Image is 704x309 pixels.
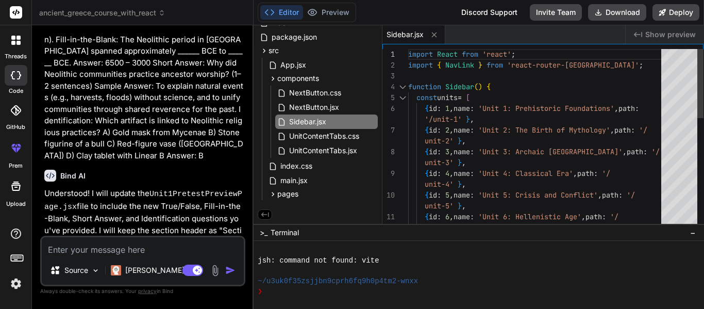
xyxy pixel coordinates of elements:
[645,29,696,40] span: Show preview
[271,227,299,238] span: Terminal
[396,82,409,92] div: Click to collapse the range.
[437,212,441,221] span: :
[462,223,466,232] span: ,
[449,147,454,156] span: ,
[437,169,441,178] span: :
[260,5,303,20] button: Editor
[425,115,462,124] span: '/unit-1'
[454,125,470,135] span: name
[470,190,474,200] span: :
[279,174,309,187] span: main.jsx
[454,212,470,221] span: name
[437,147,441,156] span: :
[382,212,395,222] div: 11
[303,5,354,20] button: Preview
[627,190,635,200] span: '/
[445,169,449,178] span: 4
[454,169,470,178] span: name
[458,223,462,232] span: }
[64,265,88,275] p: Source
[277,189,298,199] span: pages
[382,71,395,82] div: 3
[478,212,581,221] span: 'Unit 6: Hellenistic Age'
[478,82,482,91] span: )
[507,60,639,70] span: 'react-router-[GEOGRAPHIC_DATA]'
[425,190,429,200] span: {
[382,190,395,201] div: 10
[429,147,437,156] span: id
[462,158,466,167] span: ,
[631,125,635,135] span: :
[639,125,647,135] span: '/
[6,123,25,132] label: GitHub
[449,190,454,200] span: ,
[449,125,454,135] span: ,
[652,4,699,21] button: Deploy
[271,31,318,43] span: package.json
[454,147,470,156] span: name
[408,82,441,91] span: function
[487,82,491,91] span: {
[458,93,462,102] span: =
[639,60,643,70] span: ;
[482,50,511,59] span: 'react'
[458,201,462,210] span: }
[288,116,327,128] span: Sidebar.jsx
[429,169,437,178] span: id
[425,158,454,167] span: unit-3'
[437,125,441,135] span: :
[279,59,307,71] span: App.jsx
[577,169,594,178] span: path
[408,50,433,59] span: import
[594,169,598,178] span: :
[382,49,395,60] div: 1
[288,130,360,142] span: UnitContentTabs.css
[429,125,437,135] span: id
[209,265,221,277] img: attachment
[60,171,86,181] h6: Bind AI
[478,60,482,70] span: }
[618,190,623,200] span: :
[614,104,618,113] span: ,
[623,147,627,156] span: ,
[7,275,25,292] img: settings
[382,103,395,114] div: 6
[470,115,474,124] span: ,
[643,147,647,156] span: :
[408,60,433,70] span: import
[416,93,437,102] span: const
[425,147,429,156] span: {
[474,82,478,91] span: (
[382,82,395,92] div: 4
[445,60,474,70] span: NavLink
[425,180,454,189] span: unit-4'
[458,158,462,167] span: }
[466,93,470,102] span: [
[258,255,379,266] span: jsh: command not found: vite
[125,265,202,275] p: [PERSON_NAME] 4 S..
[618,104,635,113] span: path
[425,169,429,178] span: {
[478,190,598,200] span: 'Unit 5: Crisis and Conflict'
[602,190,618,200] span: path
[470,147,474,156] span: :
[585,212,602,221] span: path
[449,104,454,113] span: ,
[429,212,437,221] span: id
[425,201,454,210] span: unit-5'
[288,144,358,157] span: UnitContentTabs.jsx
[437,104,441,113] span: :
[462,201,466,210] span: ,
[382,92,395,103] div: 5
[288,101,340,113] span: NextButton.jsx
[487,60,503,70] span: from
[279,160,313,172] span: index.css
[429,104,437,113] span: id
[462,180,466,189] span: ,
[470,169,474,178] span: :
[40,286,245,296] p: Always double-check its answers. Your in Bind
[258,276,418,286] span: ~/u3uk0f35zsjjbn9cprh6fq9h0p4tm2-wnxx
[688,224,698,241] button: −
[610,125,614,135] span: ,
[588,4,646,21] button: Download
